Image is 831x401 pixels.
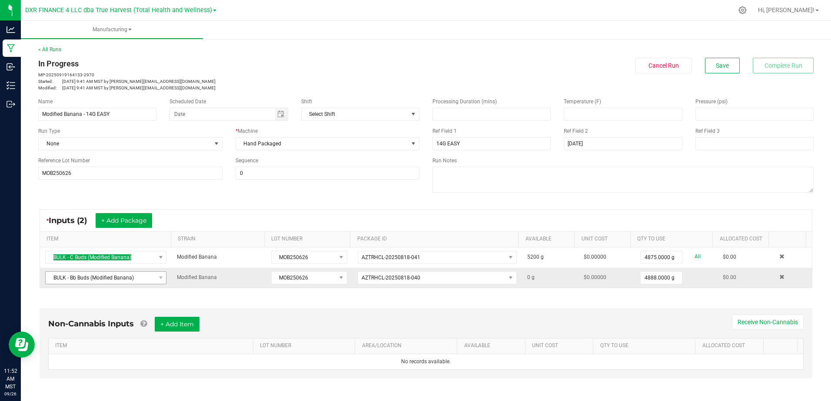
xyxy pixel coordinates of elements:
span: $0.00 [723,274,736,280]
inline-svg: Analytics [7,25,15,34]
span: NO DATA FOUND [45,271,166,284]
span: Modified Banana [177,274,217,280]
p: MP-20250919164133-2970 [38,72,419,78]
span: Save [716,62,729,69]
span: Pressure (psi) [695,99,728,105]
span: Shift [301,99,312,105]
span: Temperature (F) [564,99,601,105]
span: Processing Duration (mins) [432,99,497,105]
a: STRAINSortable [178,236,261,243]
span: 5200 [527,254,539,260]
inline-svg: Inventory [7,81,15,90]
a: AVAILABLESortable [464,342,522,349]
p: 09/26 [4,391,17,397]
div: In Progress [38,58,419,69]
span: $0.00000 [584,274,606,280]
span: AZTRHCL-20250818-040 [362,275,420,281]
span: Modified: [38,85,62,91]
a: QTY TO USESortable [600,342,692,349]
span: Complete Run [765,62,802,69]
input: Date [170,108,275,120]
span: g [541,254,544,260]
span: Machine [238,128,258,134]
a: AREA/LOCATIONSortable [362,342,454,349]
inline-svg: Outbound [7,100,15,108]
span: Reference Lot Number [38,158,90,164]
span: Manufacturing [21,26,203,33]
span: NO DATA FOUND [358,271,517,284]
span: Modified Banana [177,254,217,260]
span: $0.00000 [584,254,606,260]
p: [DATE] 9:41 AM MST by [PERSON_NAME][EMAIL_ADDRESS][DOMAIN_NAME] [38,85,419,91]
span: DXR FINANCE 4 LLC dba True Harvest (Total Health and Wellness) [25,7,212,14]
span: $0.00 [723,254,736,260]
a: Allocated CostSortable [720,236,765,243]
a: AVAILABLESortable [525,236,571,243]
button: + Add Package [96,213,152,228]
span: MOB250626 [272,272,336,284]
a: QTY TO USESortable [637,236,709,243]
button: Receive Non-Cannabis [732,315,804,329]
span: NO DATA FOUND [301,108,419,121]
a: All [695,251,701,263]
span: Hand Packaged [236,138,409,150]
a: Allocated CostSortable [702,342,760,349]
span: Started: [38,78,62,85]
a: Manufacturing [21,21,203,39]
a: ITEMSortable [47,236,167,243]
inline-svg: Manufacturing [7,44,15,53]
span: Name [38,99,53,105]
a: LOT NUMBERSortable [260,342,352,349]
button: Cancel Run [635,58,692,73]
span: Ref Field 2 [564,128,588,134]
span: None [39,138,211,150]
span: Scheduled Date [170,99,206,105]
span: Run Notes [432,158,457,164]
a: Add Non-Cannabis items that were also consumed in the run (e.g. gloves and packaging); Also add N... [140,319,147,329]
td: No records available. [49,354,803,369]
span: Run Type [38,127,60,135]
span: Ref Field 3 [695,128,720,134]
span: Hi, [PERSON_NAME]! [758,7,814,13]
span: Non-Cannabis Inputs [48,319,134,329]
span: 0 [527,274,530,280]
span: BULK - Bb Buds (Modified Banana) [46,272,155,284]
span: Ref Field 1 [432,128,457,134]
p: 11:52 AM MST [4,367,17,391]
span: Inputs (2) [49,216,96,225]
span: Toggle calendar [275,108,288,120]
button: Complete Run [753,58,814,73]
span: BULK - C Buds (Modified Banana) [46,251,155,263]
span: Select Shift [302,108,408,120]
iframe: Resource center [9,332,35,358]
span: g [532,274,535,280]
a: Sortable [770,342,794,349]
a: LOT NUMBERSortable [271,236,347,243]
span: Cancel Run [648,62,679,69]
a: < All Runs [38,46,61,53]
inline-svg: Inbound [7,62,15,71]
p: [DATE] 9:41 AM MST by [PERSON_NAME][EMAIL_ADDRESS][DOMAIN_NAME] [38,78,419,85]
div: Manage settings [737,6,748,14]
span: Sequence [236,158,258,164]
a: PACKAGE IDSortable [357,236,515,243]
a: Unit CostSortable [532,342,590,349]
a: ITEMSortable [55,342,249,349]
a: Unit CostSortable [582,236,627,243]
span: MOB250626 [272,251,336,263]
a: Sortable [775,236,802,243]
button: + Add Item [155,317,199,332]
button: Save [705,58,740,73]
span: AZTRHCL-20250818-041 [362,254,420,260]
